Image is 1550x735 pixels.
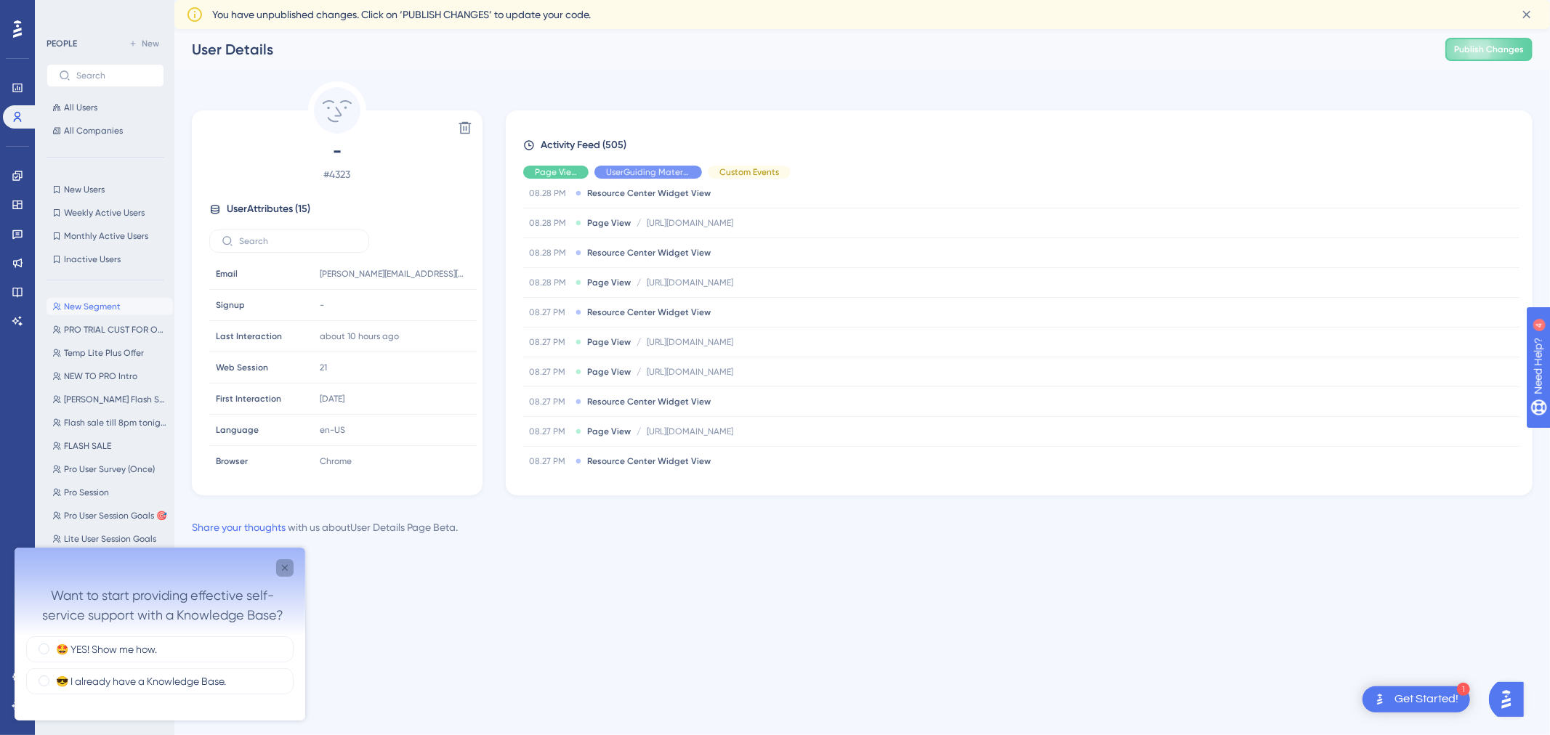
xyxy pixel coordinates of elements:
[47,122,164,139] button: All Companies
[216,424,259,436] span: Language
[47,391,173,408] button: [PERSON_NAME] Flash Sale
[320,424,345,436] span: en-US
[587,306,711,318] span: Resource Center Widget View
[216,299,245,311] span: Signup
[541,137,626,154] span: Activity Feed (505)
[64,253,121,265] span: Inactive Users
[64,533,156,545] span: Lite User Session Goals
[637,277,641,288] span: /
[47,507,173,524] button: Pro User Session Goals 🎯
[719,166,779,178] span: Custom Events
[637,426,641,437] span: /
[1457,683,1470,696] div: 1
[216,330,282,342] span: Last Interaction
[64,184,105,195] span: New Users
[64,370,137,382] span: NEW TO PRO Intro
[47,321,173,338] button: PRO TRIAL CUST FOR OFFER [PERSON_NAME]
[64,324,167,336] span: PRO TRIAL CUST FOR OFFER [PERSON_NAME]
[15,548,305,720] iframe: To enrich screen reader interactions, please activate Accessibility in Grammarly extension settings
[209,166,465,183] span: # 4323
[1394,691,1458,707] div: Get Started!
[587,217,631,229] span: Page View
[212,6,591,23] span: You have unpublished changes. Click on ‘PUBLISH CHANGES’ to update your code.
[124,35,164,52] button: New
[216,455,248,467] span: Browser
[529,455,570,467] span: 08.27 PM
[64,125,123,137] span: All Companies
[529,247,570,259] span: 08.28 PM
[142,38,159,49] span: New
[227,200,310,218] span: User Attributes ( 15 )
[529,396,570,407] span: 08.27 PM
[47,367,173,385] button: NEW TO PRO Intro
[192,39,1409,60] div: User Details
[1363,686,1470,712] div: Open Get Started! checklist, remaining modules: 1
[320,331,399,341] time: about 10 hours ago
[1454,44,1524,55] span: Publish Changes
[320,362,327,373] span: 21
[320,268,465,280] span: [PERSON_NAME][EMAIL_ADDRESS][PERSON_NAME][DOMAIN_NAME]
[47,460,173,478] button: Pro User Survey (Once)
[1489,678,1533,721] iframe: UserGuiding AI Assistant Launcher
[64,417,167,429] span: Flash sale till 8pm tonight
[587,455,711,467] span: Resource Center Widget View
[209,139,465,163] span: -
[47,38,77,49] div: PEOPLE
[637,336,641,348] span: /
[47,181,164,198] button: New Users
[47,414,173,431] button: Flash sale till 8pm tonight
[47,227,164,245] button: Monthly Active Users
[647,336,733,348] span: [URL][DOMAIN_NAME]
[637,366,641,378] span: /
[216,362,268,373] span: Web Session
[47,344,173,362] button: Temp Lite Plus Offer
[76,70,152,81] input: Search
[529,366,570,378] span: 08.27 PM
[535,166,577,178] span: Page View
[47,298,173,315] button: New Segment
[529,306,570,318] span: 08.27 PM
[47,530,173,548] button: Lite User Session Goals
[587,187,711,199] span: Resource Center Widget View
[216,393,281,405] span: First Interaction
[1445,38,1533,61] button: Publish Changes
[47,204,164,222] button: Weekly Active Users
[239,236,357,246] input: Search
[647,426,733,437] span: [URL][DOMAIN_NAME]
[64,394,167,405] span: [PERSON_NAME] Flash Sale
[47,251,164,268] button: Inactive Users
[320,394,344,404] time: [DATE]
[47,484,173,501] button: Pro Session
[587,277,631,288] span: Page View
[47,99,164,116] button: All Users
[320,299,324,311] span: -
[47,437,173,455] button: FLASH SALE
[529,187,570,199] span: 08.28 PM
[64,301,121,312] span: New Segment
[64,463,155,475] span: Pro User Survey (Once)
[587,366,631,378] span: Page View
[587,247,711,259] span: Resource Center Widget View
[637,217,641,229] span: /
[34,4,91,21] span: Need Help?
[587,396,711,407] span: Resource Center Widget View
[647,277,733,288] span: [URL][DOMAIN_NAME]
[64,487,109,498] span: Pro Session
[64,510,167,521] span: Pro User Session Goals 🎯
[64,347,144,359] span: Temp Lite Plus Offer
[529,217,570,229] span: 08.28 PM
[529,336,570,348] span: 08.27 PM
[606,166,690,178] span: UserGuiding Material
[216,268,238,280] span: Email
[64,440,111,452] span: FLASH SALE
[529,426,570,437] span: 08.27 PM
[320,455,352,467] span: Chrome
[647,366,733,378] span: [URL][DOMAIN_NAME]
[64,207,145,219] span: Weekly Active Users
